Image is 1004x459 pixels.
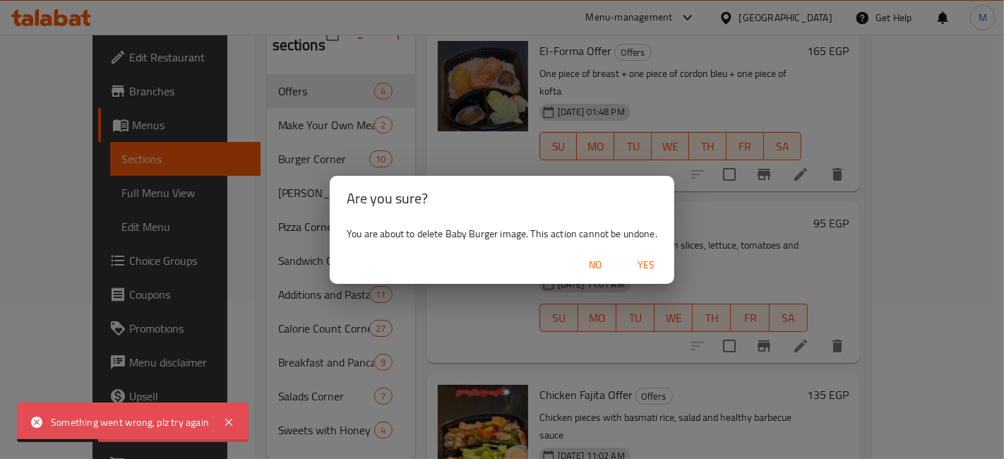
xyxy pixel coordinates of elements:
[51,415,209,430] div: Something went wrong, plz try again
[347,187,657,210] h2: Are you sure?
[573,252,618,278] button: No
[578,256,612,274] span: No
[623,252,669,278] button: Yes
[629,256,663,274] span: Yes
[330,221,674,246] div: You are about to delete Baby Burger image. This action cannot be undone.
